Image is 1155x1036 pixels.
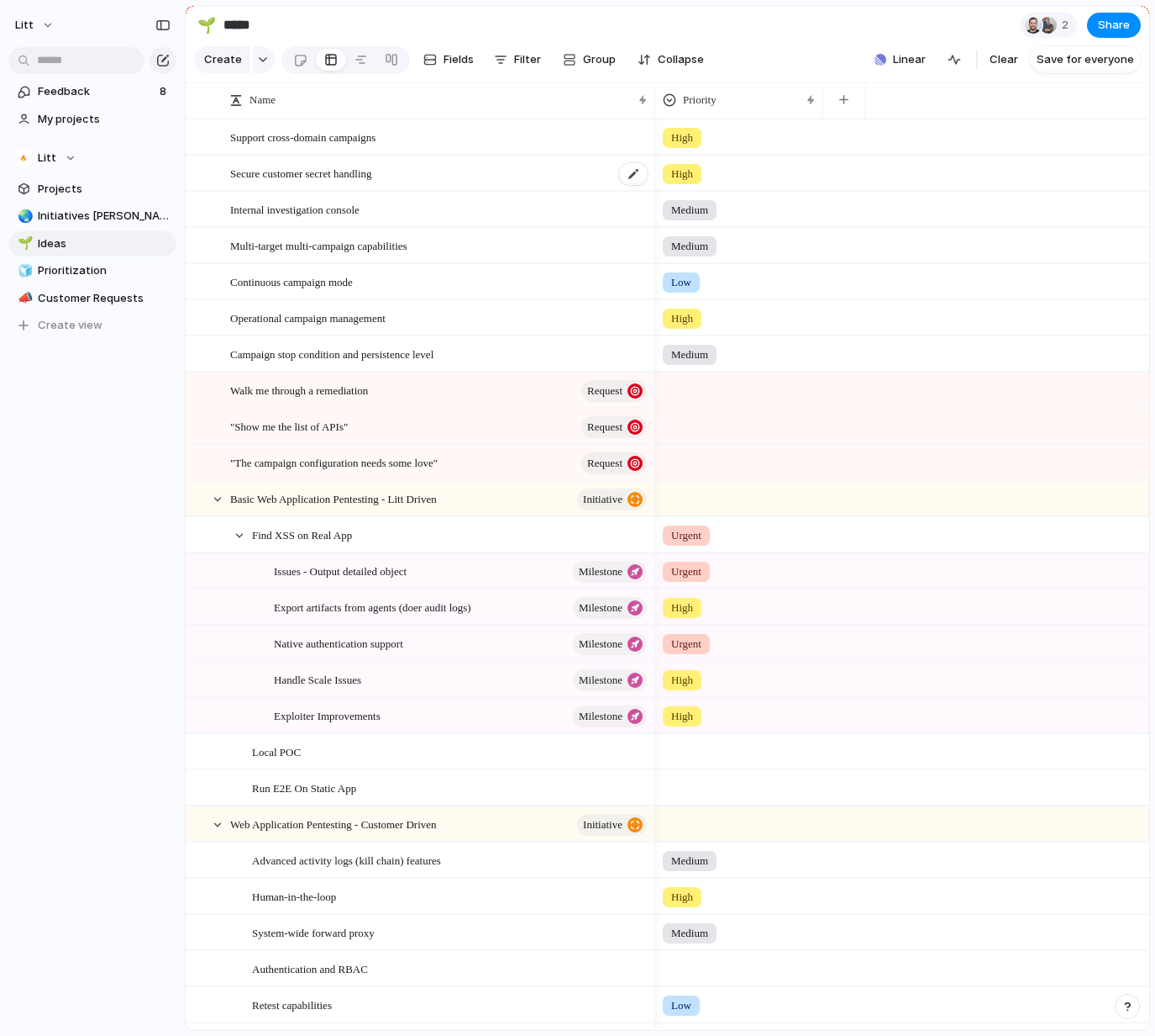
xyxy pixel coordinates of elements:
[658,51,704,68] span: Collapse
[230,344,433,363] span: Campaign stop condition and persistence level
[983,46,1025,73] button: Clear
[573,633,647,655] button: Milestone
[893,51,926,68] span: Linear
[587,379,622,403] span: Request
[8,79,176,104] a: Feedback8
[230,814,437,833] span: Web Application Pentesting - Customer Driven
[671,274,691,291] span: Low
[579,632,622,656] span: Milestone
[8,286,176,311] a: 📣Customer Requests
[671,202,708,219] span: Medium
[8,258,176,283] a: 🧊Prioritization
[1098,17,1130,34] span: Share
[1062,17,1074,34] span: 2
[573,597,647,619] button: Milestone
[230,235,407,255] span: Multi-target multi-campaign capabilities
[583,488,622,511] span: initiative
[160,83,170,100] span: 8
[671,129,693,146] span: High
[577,814,647,836] button: initiative
[252,525,352,544] span: Find XSS on Real App
[252,778,356,797] span: Run E2E On Static App
[274,597,471,616] span: Export artifacts from agents (doer audit logs)
[581,380,647,402] button: Request
[8,145,176,171] button: Litt
[230,272,353,291] span: Continuous campaign mode
[15,235,32,252] button: 🌱
[274,561,407,580] span: Issues - Output detailed object
[38,181,171,198] span: Projects
[194,46,250,73] button: Create
[252,850,441,869] span: Advanced activity logs (kill chain) features
[444,51,474,68] span: Fields
[573,669,647,691] button: Milestone
[274,633,403,653] span: Native authentication support
[671,853,708,869] span: Medium
[38,290,171,307] span: Customer Requests
[581,452,647,474] button: Request
[417,46,480,73] button: Fields
[193,12,220,39] button: 🌱
[581,416,647,438] button: Request
[868,47,932,72] button: Linear
[671,310,693,327] span: High
[583,51,616,68] span: Group
[18,207,29,226] div: 🌏
[514,51,541,68] span: Filter
[8,203,176,229] a: 🌏Initiatives [PERSON_NAME]
[631,46,711,73] button: Collapse
[671,600,693,616] span: High
[274,669,361,689] span: Handle Scale Issues
[671,563,701,580] span: Urgent
[1030,46,1141,73] button: Save for everyone
[671,997,691,1014] span: Low
[252,742,301,761] span: Local POC
[15,208,32,225] button: 🌏
[38,150,56,166] span: Litt
[587,415,622,439] span: Request
[230,452,438,472] span: "The campaign configuration needs some love"
[230,127,375,146] span: Support cross-domain campaigns
[230,489,437,508] span: Basic Web Application Pentesting - Litt Driven
[197,13,216,36] div: 🌱
[38,262,171,279] span: Prioritization
[18,288,29,308] div: 📣
[252,995,332,1014] span: Retest capabilities
[579,669,622,692] span: Milestone
[252,959,368,978] span: Authentication and RBAC
[671,527,701,544] span: Urgent
[683,92,717,108] span: Priority
[38,235,171,252] span: Ideas
[671,672,693,689] span: High
[671,925,708,942] span: Medium
[579,560,622,584] span: Milestone
[15,17,34,34] span: Litt
[671,166,693,182] span: High
[8,12,63,39] button: Litt
[252,922,375,942] span: System-wide forward proxy
[38,83,155,100] span: Feedback
[671,889,693,906] span: High
[38,317,102,334] span: Create view
[230,380,368,399] span: Walk me through a remediation
[579,705,622,728] span: Milestone
[252,886,336,906] span: Human-in-the-loop
[18,234,29,253] div: 🌱
[8,231,176,256] a: 🌱Ideas
[990,51,1018,68] span: Clear
[8,177,176,202] a: Projects
[38,111,171,128] span: My projects
[8,313,176,338] button: Create view
[671,636,701,653] span: Urgent
[18,262,29,281] div: 🧊
[249,92,276,108] span: Name
[15,262,32,279] button: 🧊
[230,163,372,182] span: Secure customer secret handling
[587,452,622,475] span: Request
[1087,13,1141,38] button: Share
[8,107,176,132] a: My projects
